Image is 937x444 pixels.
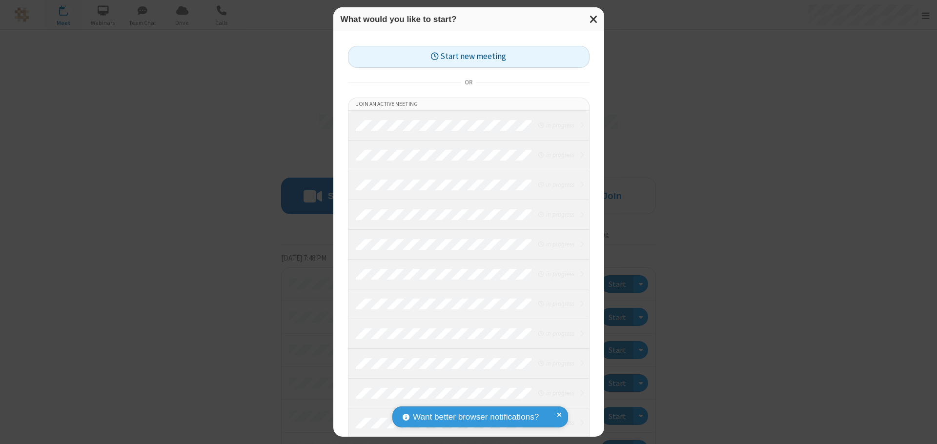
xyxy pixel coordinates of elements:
em: in progress [538,388,574,398]
em: in progress [538,329,574,338]
em: in progress [538,150,574,160]
em: in progress [538,359,574,368]
em: in progress [538,240,574,249]
em: in progress [538,299,574,308]
em: in progress [538,180,574,189]
span: Want better browser notifications? [413,411,539,424]
em: in progress [538,269,574,279]
span: or [461,76,476,89]
li: Join an active meeting [348,98,589,111]
em: in progress [538,121,574,130]
em: in progress [538,210,574,219]
button: Close modal [584,7,604,31]
button: Start new meeting [348,46,590,68]
h3: What would you like to start? [341,15,597,24]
